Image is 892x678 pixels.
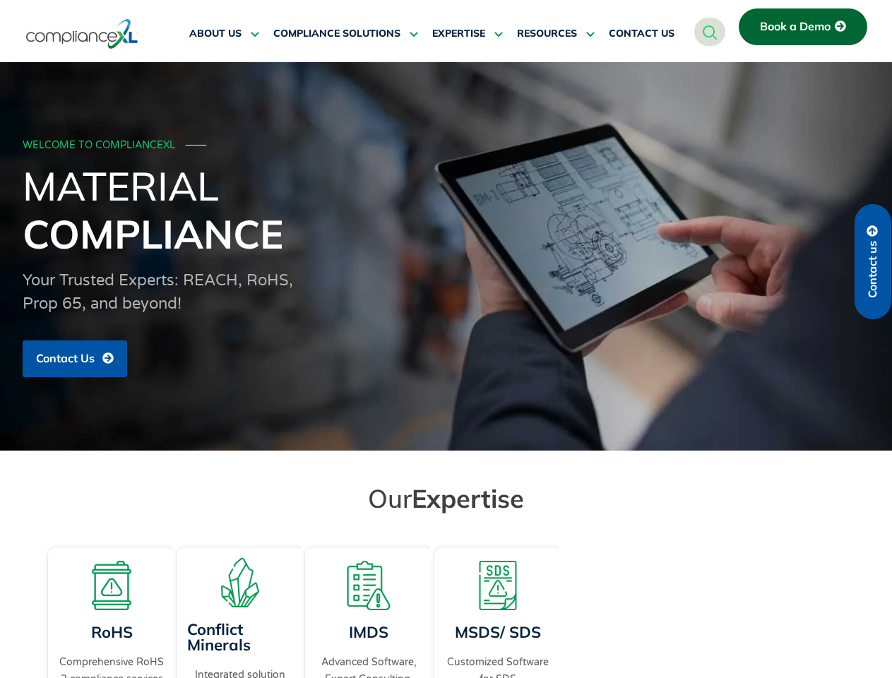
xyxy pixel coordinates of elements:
img: A representation of minerals [215,558,265,607]
h1: Material [23,162,870,258]
span: ─── [186,139,207,151]
h2: Our [51,482,842,514]
span: Contact Us [36,352,95,365]
span: Your Trusted Experts: REACH, RoHS, Prop 65, and beyond! [23,271,293,313]
span: CONTACT US [609,28,674,40]
span: Compliance [23,209,283,258]
a: ABOUT US [189,17,259,51]
a: Contact Us [23,340,127,377]
img: A board with a warning sign [87,561,136,610]
a: Book a Demo [739,8,867,45]
span: Book a Demo [760,20,831,33]
a: COMPLIANCE SOLUTIONS [273,17,418,51]
img: logo-one.svg [26,18,138,50]
span: EXPERTISE [432,28,485,40]
img: A warning board with SDS displaying [473,561,523,610]
span: Expertise [412,482,524,514]
img: A list board with a warning [344,561,393,610]
a: Conflict Minerals [187,619,251,655]
a: RESOURCES [517,17,595,51]
a: CONTACT US [609,17,674,51]
a: EXPERTISE [432,17,503,51]
span: RESOURCES [517,28,577,40]
a: IMDS [349,622,388,642]
span: Contact us [867,241,879,298]
a: RoHS [90,622,132,642]
div: WELCOME TO COMPLIANCEXL [23,140,866,152]
span: COMPLIANCE SOLUTIONS [273,28,400,40]
span: ABOUT US [189,28,242,40]
a: Contact us [855,204,891,319]
a: navsearch-button [694,18,725,46]
a: MSDS/ SDS [455,622,541,642]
